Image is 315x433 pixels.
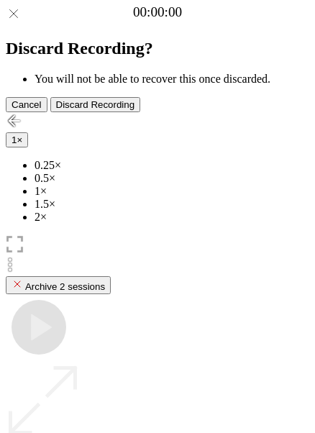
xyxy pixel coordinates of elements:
li: 1× [35,185,309,198]
button: 1× [6,132,28,147]
li: 1.5× [35,198,309,211]
button: Discard Recording [50,97,141,112]
li: 2× [35,211,309,224]
a: 00:00:00 [133,4,182,20]
li: 0.5× [35,172,309,185]
span: 1 [12,135,17,145]
li: You will not be able to recover this once discarded. [35,73,309,86]
button: Archive 2 sessions [6,276,111,294]
button: Cancel [6,97,47,112]
div: Archive 2 sessions [12,278,105,292]
li: 0.25× [35,159,309,172]
h2: Discard Recording? [6,39,309,58]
